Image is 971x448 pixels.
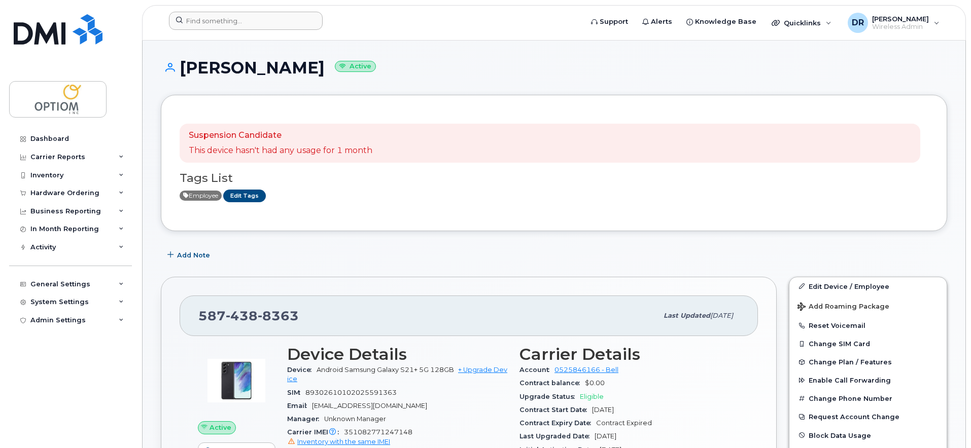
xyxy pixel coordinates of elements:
span: Support [600,17,628,27]
a: Support [584,12,635,32]
span: [DATE] [595,432,616,440]
small: Active [335,61,376,72]
h3: Tags List [180,172,928,184]
span: Manager [287,415,324,423]
span: Eligible [580,393,604,400]
span: 351082771247148 [287,428,507,446]
a: 0525846166 - Bell [554,366,618,374]
span: Wireless Admin [872,23,929,31]
button: Change Phone Number [789,389,947,407]
span: Contract balance [519,379,585,387]
button: Change Plan / Features [789,353,947,371]
h3: Carrier Details [519,345,740,363]
span: 438 [226,308,258,323]
span: Contract Start Date [519,406,592,414]
h1: [PERSON_NAME] [161,59,947,77]
a: Edit Tags [223,190,266,202]
span: DR [852,17,864,29]
span: [DATE] [710,312,733,319]
button: Block Data Usage [789,426,947,444]
input: Find something... [169,12,323,30]
img: image20231002-3703462-tj3ynh.jpeg [206,350,267,411]
span: Add Note [177,250,210,260]
span: Android Samsung Galaxy S21+ 5G 128GB [317,366,454,374]
span: Unknown Manager [324,415,386,423]
span: Contract Expired [596,419,652,427]
button: Add Note [161,246,219,265]
p: Suspension Candidate [189,130,372,141]
span: Quicklinks [784,19,821,27]
span: Account [519,366,554,374]
a: Edit Device / Employee [789,277,947,295]
span: 587 [198,308,299,323]
span: 8363 [258,308,299,323]
span: Active [180,191,222,201]
span: Add Roaming Package [797,303,889,312]
a: Knowledge Base [679,12,764,32]
button: Reset Voicemail [789,316,947,334]
a: Alerts [635,12,679,32]
span: Change Plan / Features [809,358,892,366]
h3: Device Details [287,345,507,363]
span: $0.00 [585,379,605,387]
span: Upgrade Status [519,393,580,400]
span: Last updated [664,312,710,319]
button: Change SIM Card [789,334,947,353]
span: Email [287,402,312,409]
span: 89302610102025591363 [305,389,397,396]
span: [PERSON_NAME] [872,15,929,23]
span: Contract Expiry Date [519,419,596,427]
span: Inventory with the same IMEI [297,438,390,445]
span: Enable Call Forwarding [809,377,891,384]
span: Last Upgraded Date [519,432,595,440]
span: Alerts [651,17,672,27]
span: Active [210,423,231,432]
a: Inventory with the same IMEI [287,438,390,445]
p: This device hasn't had any usage for 1 month [189,145,372,157]
button: Add Roaming Package [789,295,947,316]
span: [DATE] [592,406,614,414]
button: Request Account Change [789,407,947,426]
div: Debbie Radulescu [841,13,947,33]
span: Knowledge Base [695,17,756,27]
button: Enable Call Forwarding [789,371,947,389]
span: Device [287,366,317,374]
span: Carrier IMEI [287,428,344,436]
div: Quicklinks [765,13,839,33]
span: [EMAIL_ADDRESS][DOMAIN_NAME] [312,402,427,409]
span: SIM [287,389,305,396]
